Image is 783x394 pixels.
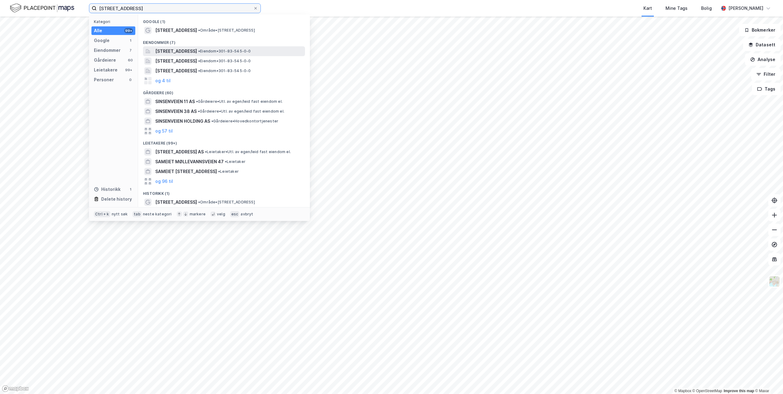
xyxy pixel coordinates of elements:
span: • [198,109,200,114]
span: Eiendom • 301-83-545-0-0 [198,59,251,64]
div: Kategori [94,19,135,24]
div: Ctrl + k [94,211,110,217]
button: Datasett [743,39,781,51]
span: • [205,149,207,154]
button: og 96 til [155,178,173,185]
span: Leietaker [225,159,245,164]
button: og 57 til [155,127,173,135]
div: velg [217,212,225,217]
button: Tags [752,83,781,95]
div: Historikk (1) [138,186,310,197]
span: Gårdeiere • Hovedkontortjenester [211,119,278,124]
div: Eiendommer [94,47,121,54]
div: tab [133,211,142,217]
span: [STREET_ADDRESS] [155,57,197,65]
div: Leietakere [94,66,118,74]
span: Leietaker [218,169,239,174]
span: SINSENVEIEN 38 AS [155,108,197,115]
div: Kontrollprogram for chat [752,365,783,394]
div: avbryt [241,212,253,217]
span: [STREET_ADDRESS] [155,48,197,55]
span: SAMEIET MØLLEVANNSVEIEN 47 [155,158,224,165]
div: 7 [128,48,133,53]
span: Gårdeiere • Utl. av egen/leid fast eiendom el. [196,99,283,104]
div: Kart [643,5,652,12]
div: Mine Tags [665,5,688,12]
div: esc [230,211,240,217]
button: Bokmerker [739,24,781,36]
span: [STREET_ADDRESS] [155,67,197,75]
span: Område • [STREET_ADDRESS] [198,28,255,33]
div: Historikk [94,186,121,193]
a: Mapbox homepage [2,385,29,392]
div: 99+ [124,28,133,33]
span: [STREET_ADDRESS] AS [155,148,204,156]
div: markere [190,212,206,217]
div: 1 [128,38,133,43]
div: 99+ [124,68,133,72]
a: Improve this map [724,389,754,393]
span: • [198,59,200,63]
button: og 4 til [155,77,171,84]
div: Eiendommer (7) [138,35,310,46]
span: • [211,119,213,123]
button: Analyse [745,53,781,66]
div: Personer [94,76,114,83]
div: neste kategori [143,212,172,217]
div: Delete history [101,195,132,203]
div: 1 [128,187,133,192]
input: Søk på adresse, matrikkel, gårdeiere, leietakere eller personer [97,4,253,13]
iframe: Chat Widget [752,365,783,394]
span: • [225,159,227,164]
span: SINSENVEIEN 11 AS [155,98,195,105]
a: Mapbox [674,389,691,393]
span: Leietaker • Utl. av egen/leid fast eiendom el. [205,149,291,154]
span: SAMEIET [STREET_ADDRESS] [155,168,217,175]
span: • [218,169,220,174]
span: • [198,49,200,53]
div: Google (1) [138,14,310,25]
span: Område • [STREET_ADDRESS] [198,200,255,205]
div: 0 [128,77,133,82]
div: Gårdeiere [94,56,116,64]
button: Filter [751,68,781,80]
span: Eiendom • 301-83-545-0-0 [198,68,251,73]
div: Gårdeiere (60) [138,86,310,97]
span: • [198,68,200,73]
img: Z [769,276,780,287]
span: • [198,28,200,33]
span: [STREET_ADDRESS] [155,199,197,206]
div: Google [94,37,110,44]
span: Eiendom • 301-83-545-0-0 [198,49,251,54]
div: Bolig [701,5,712,12]
div: [PERSON_NAME] [728,5,763,12]
img: logo.f888ab2527a4732fd821a326f86c7f29.svg [10,3,74,14]
div: Leietakere (99+) [138,136,310,147]
span: • [198,200,200,204]
span: [STREET_ADDRESS] [155,27,197,34]
a: OpenStreetMap [692,389,722,393]
span: Gårdeiere • Utl. av egen/leid fast eiendom el. [198,109,284,114]
div: nytt søk [112,212,128,217]
div: 60 [128,58,133,63]
div: Alle [94,27,102,34]
span: SINSENVEIEN HOLDING AS [155,118,210,125]
span: • [196,99,198,104]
